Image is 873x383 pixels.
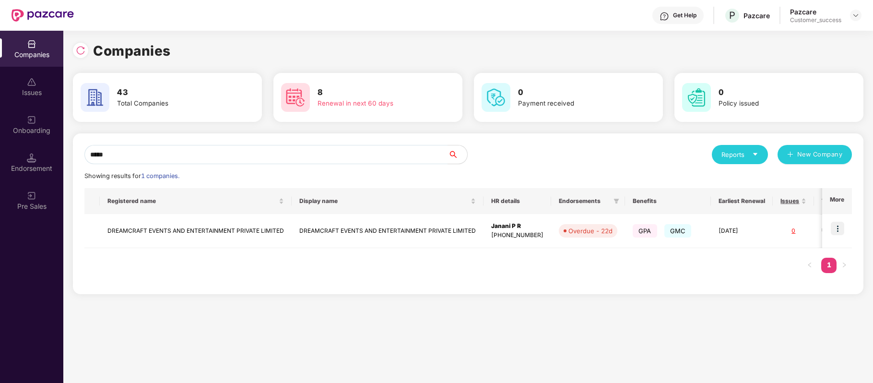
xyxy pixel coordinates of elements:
[612,195,621,207] span: filter
[27,39,36,49] img: svg+xml;base64,PHN2ZyBpZD0iQ29tcGFuaWVzIiB4bWxucz0iaHR0cDovL3d3dy53My5vcmcvMjAwMC9zdmciIHdpZHRoPS...
[141,172,179,180] span: 1 companies.
[281,83,310,112] img: svg+xml;base64,PHN2ZyB4bWxucz0iaHR0cDovL3d3dy53My5vcmcvMjAwMC9zdmciIHdpZHRoPSI2MCIgaGVpZ2h0PSI2MC...
[729,10,735,21] span: P
[802,258,817,273] li: Previous Page
[773,188,814,214] th: Issues
[318,98,431,108] div: Renewal in next 60 days
[682,83,711,112] img: svg+xml;base64,PHN2ZyB4bWxucz0iaHR0cDovL3d3dy53My5vcmcvMjAwMC9zdmciIHdpZHRoPSI2MCIgaGVpZ2h0PSI2MC...
[117,86,230,99] h3: 43
[802,258,817,273] button: left
[625,188,711,214] th: Benefits
[27,191,36,201] img: svg+xml;base64,PHN2ZyB3aWR0aD0iMjAiIGhlaWdodD0iMjAiIHZpZXdCb3g9IjAgMCAyMCAyMCIgZmlsbD0ibm9uZSIgeG...
[100,214,292,248] td: DREAMCRAFT EVENTS AND ENTERTAINMENT PRIVATE LIMITED
[711,188,773,214] th: Earliest Renewal
[491,222,543,231] div: Janani P R
[719,98,832,108] div: Policy issued
[448,145,468,164] button: search
[673,12,696,19] div: Get Help
[448,151,467,158] span: search
[822,188,852,214] th: More
[117,98,230,108] div: Total Companies
[778,145,852,164] button: plusNew Company
[491,231,543,240] div: [PHONE_NUMBER]
[81,83,109,112] img: svg+xml;base64,PHN2ZyB4bWxucz0iaHR0cDovL3d3dy53My5vcmcvMjAwMC9zdmciIHdpZHRoPSI2MCIgaGVpZ2h0PSI2MC...
[841,262,847,268] span: right
[76,46,85,55] img: svg+xml;base64,PHN2ZyBpZD0iUmVsb2FkLTMyeDMyIiB4bWxucz0iaHR0cDovL3d3dy53My5vcmcvMjAwMC9zdmciIHdpZH...
[100,188,292,214] th: Registered name
[27,115,36,125] img: svg+xml;base64,PHN2ZyB3aWR0aD0iMjAiIGhlaWdodD0iMjAiIHZpZXdCb3g9IjAgMCAyMCAyMCIgZmlsbD0ibm9uZSIgeG...
[613,198,619,204] span: filter
[633,224,657,238] span: GPA
[93,40,171,61] h1: Companies
[831,222,844,235] img: icon
[27,153,36,163] img: svg+xml;base64,PHN2ZyB3aWR0aD0iMTQuNSIgaGVpZ2h0PSIxNC41IiB2aWV3Qm94PSIwIDAgMTYgMTYiIGZpbGw9Im5vbm...
[84,172,179,180] span: Showing results for
[780,227,806,236] div: 0
[518,98,631,108] div: Payment received
[12,9,74,22] img: New Pazcare Logo
[27,77,36,87] img: svg+xml;base64,PHN2ZyBpZD0iSXNzdWVzX2Rpc2FibGVkIiB4bWxucz0iaHR0cDovL3d3dy53My5vcmcvMjAwMC9zdmciIH...
[721,150,758,159] div: Reports
[743,11,770,20] div: Pazcare
[752,151,758,157] span: caret-down
[852,12,860,19] img: svg+xml;base64,PHN2ZyBpZD0iRHJvcGRvd24tMzJ4MzIiIHhtbG5zPSJodHRwOi8vd3d3LnczLm9yZy8yMDAwL3N2ZyIgd2...
[664,224,692,238] span: GMC
[292,214,484,248] td: DREAMCRAFT EVENTS AND ENTERTAINMENT PRIVATE LIMITED
[660,12,669,21] img: svg+xml;base64,PHN2ZyBpZD0iSGVscC0zMngzMiIgeG1sbnM9Imh0dHA6Ly93d3cudzMub3JnLzIwMDAvc3ZnIiB3aWR0aD...
[518,86,631,99] h3: 0
[107,197,277,205] span: Registered name
[790,7,841,16] div: Pazcare
[797,150,843,159] span: New Company
[790,16,841,24] div: Customer_success
[719,86,832,99] h3: 0
[482,83,510,112] img: svg+xml;base64,PHN2ZyB4bWxucz0iaHR0cDovL3d3dy53My5vcmcvMjAwMC9zdmciIHdpZHRoPSI2MCIgaGVpZ2h0PSI2MC...
[299,197,469,205] span: Display name
[821,258,837,272] a: 1
[711,214,773,248] td: [DATE]
[484,188,551,214] th: HR details
[292,188,484,214] th: Display name
[807,262,813,268] span: left
[837,258,852,273] button: right
[559,197,610,205] span: Endorsements
[318,86,431,99] h3: 8
[780,197,799,205] span: Issues
[787,151,793,159] span: plus
[568,226,613,236] div: Overdue - 22d
[837,258,852,273] li: Next Page
[821,258,837,273] li: 1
